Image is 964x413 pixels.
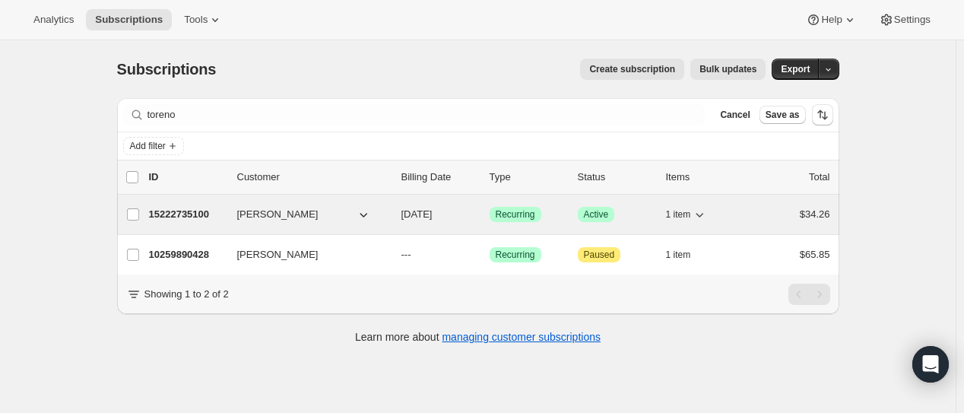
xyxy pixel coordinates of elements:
span: [DATE] [401,208,433,220]
button: [PERSON_NAME] [228,202,380,227]
button: 1 item [666,204,708,225]
span: Active [584,208,609,221]
span: Add filter [130,140,166,152]
p: 10259890428 [149,247,225,262]
p: Customer [237,170,389,185]
div: Items [666,170,742,185]
button: 1 item [666,244,708,265]
p: Learn more about [355,329,601,345]
p: Billing Date [401,170,477,185]
span: Recurring [496,208,535,221]
div: Type [490,170,566,185]
span: [PERSON_NAME] [237,207,319,222]
span: --- [401,249,411,260]
span: Paused [584,249,615,261]
button: Subscriptions [86,9,172,30]
button: Settings [870,9,940,30]
span: Cancel [720,109,750,121]
button: Sort the results [812,104,833,125]
button: Cancel [714,106,756,124]
div: Open Intercom Messenger [912,346,949,383]
div: 15222735100[PERSON_NAME][DATE]SuccessRecurringSuccessActive1 item$34.26 [149,204,830,225]
p: ID [149,170,225,185]
p: Status [578,170,654,185]
span: Save as [766,109,800,121]
span: Bulk updates [699,63,756,75]
div: 10259890428[PERSON_NAME]---SuccessRecurringAttentionPaused1 item$65.85 [149,244,830,265]
span: Analytics [33,14,74,26]
a: managing customer subscriptions [442,331,601,343]
button: [PERSON_NAME] [228,243,380,267]
span: 1 item [666,249,691,261]
input: Filter subscribers [147,104,706,125]
button: Create subscription [580,59,684,80]
button: Tools [175,9,232,30]
span: Export [781,63,810,75]
button: Save as [759,106,806,124]
div: IDCustomerBilling DateTypeStatusItemsTotal [149,170,830,185]
span: [PERSON_NAME] [237,247,319,262]
span: $34.26 [800,208,830,220]
button: Bulk updates [690,59,766,80]
span: Recurring [496,249,535,261]
nav: Pagination [788,284,830,305]
span: $65.85 [800,249,830,260]
span: Subscriptions [95,14,163,26]
span: Subscriptions [117,61,217,78]
button: Analytics [24,9,83,30]
span: Settings [894,14,931,26]
button: Export [772,59,819,80]
span: Help [821,14,842,26]
span: 1 item [666,208,691,221]
span: Tools [184,14,208,26]
p: Showing 1 to 2 of 2 [144,287,229,302]
p: Total [809,170,829,185]
p: 15222735100 [149,207,225,222]
span: Create subscription [589,63,675,75]
button: Add filter [123,137,184,155]
button: Help [797,9,866,30]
